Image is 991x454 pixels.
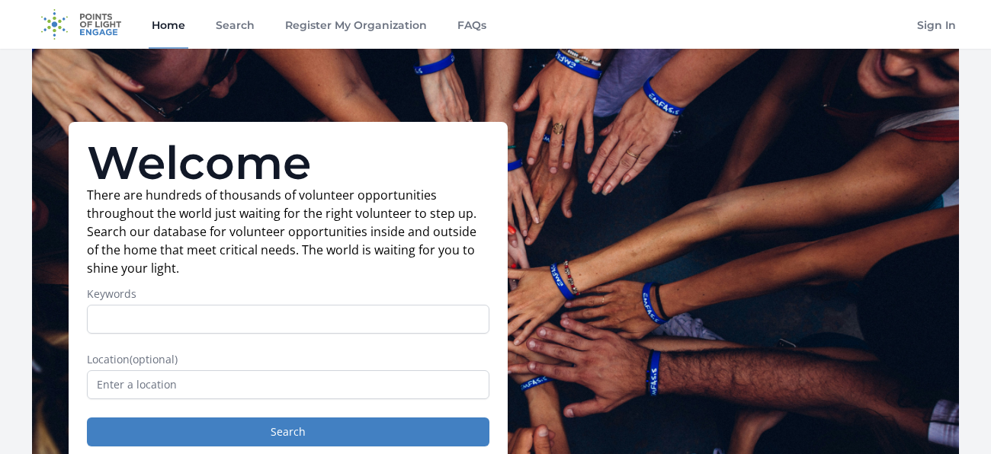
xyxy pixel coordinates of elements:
[130,352,178,366] span: (optional)
[87,140,489,186] h1: Welcome
[87,186,489,277] p: There are hundreds of thousands of volunteer opportunities throughout the world just waiting for ...
[87,352,489,367] label: Location
[87,370,489,399] input: Enter a location
[87,417,489,446] button: Search
[87,286,489,302] label: Keywords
